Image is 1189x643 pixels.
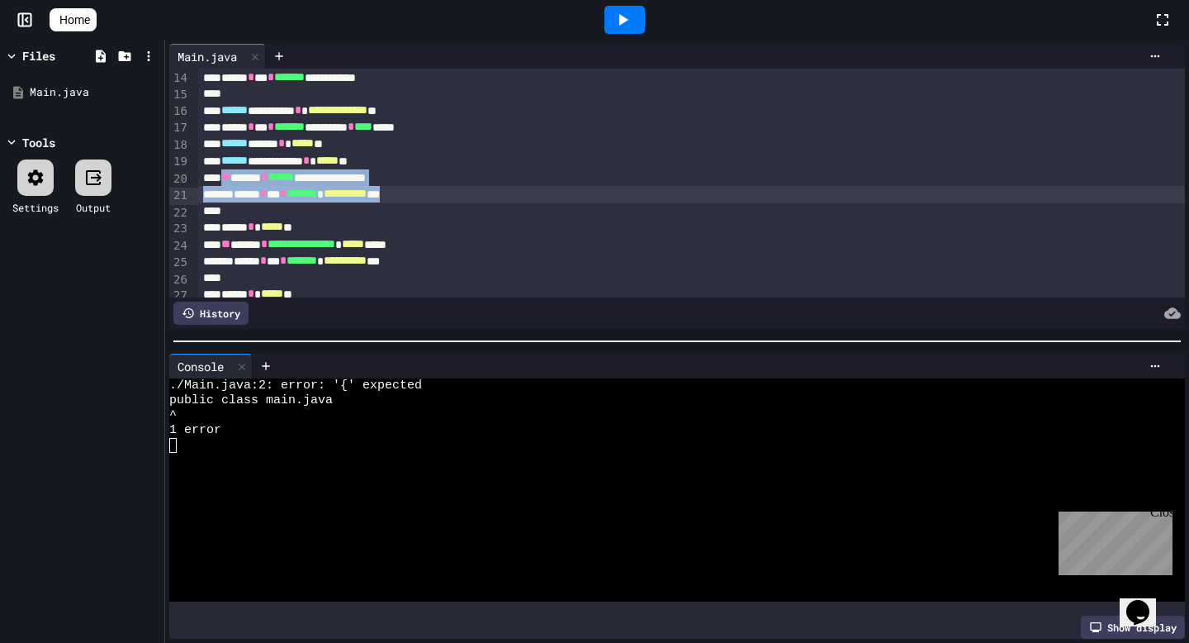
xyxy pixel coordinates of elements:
div: 25 [169,255,190,271]
iframe: chat widget [1052,505,1172,575]
div: Main.java [169,48,245,65]
div: Main.java [30,84,159,101]
span: ./Main.java:2: error: '{' expected [169,379,422,393]
div: 16 [169,103,190,120]
span: 1 error [169,423,221,438]
div: Show display [1081,616,1185,639]
div: Output [76,200,111,215]
span: ^ [169,408,177,423]
div: 15 [169,87,190,103]
div: 21 [169,188,190,204]
div: Files [22,47,55,64]
div: 24 [169,238,190,255]
span: Home [59,12,90,28]
div: 17 [169,120,190,136]
div: History [173,302,249,325]
div: Main.java [169,44,266,69]
a: Home [50,8,97,31]
div: 19 [169,154,190,170]
div: Settings [12,200,59,215]
div: 23 [169,221,190,237]
div: Console [169,358,232,375]
div: 27 [169,288,190,304]
div: 14 [169,70,190,87]
span: public class main.java [169,393,333,408]
div: 22 [169,205,190,221]
div: Console [169,354,253,379]
iframe: chat widget [1120,577,1172,626]
div: Tools [22,134,55,151]
div: 26 [169,272,190,288]
div: Chat with us now!Close [7,7,114,105]
div: 20 [169,171,190,188]
div: 18 [169,137,190,154]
